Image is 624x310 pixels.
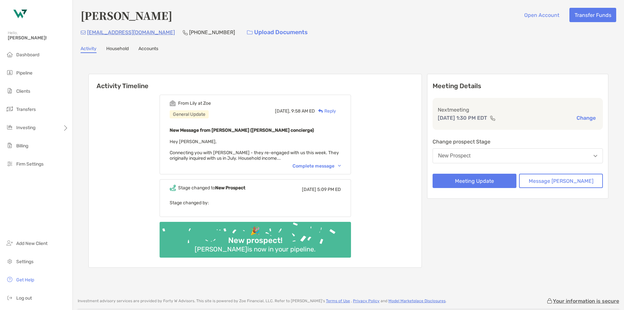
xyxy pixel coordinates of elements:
[138,46,158,53] a: Accounts
[248,226,263,236] div: 🎉
[16,107,36,112] span: Transfers
[170,110,209,118] div: General Update
[326,299,350,303] a: Terms of Use
[243,25,312,39] a: Upload Documents
[275,108,290,114] span: [DATE],
[433,138,603,146] p: Change prospect Stage
[353,299,380,303] a: Privacy Policy
[8,35,69,41] span: [PERSON_NAME]!
[433,148,603,163] button: New Prospect
[292,163,341,169] div: Complete message
[16,70,32,76] span: Pipeline
[16,143,28,149] span: Billing
[16,161,44,167] span: Firm Settings
[170,199,341,207] p: Stage changed by:
[6,105,14,113] img: transfers icon
[317,187,341,192] span: 5:09 PM ED
[553,298,619,304] p: Your information is secure
[6,294,14,302] img: logout icon
[490,115,496,121] img: communication type
[438,114,487,122] p: [DATE] 1:30 PM EDT
[170,139,339,161] span: Hey [PERSON_NAME], Connecting you with [PERSON_NAME] - they re-engaged with us this week. They or...
[215,185,245,191] b: New Prospect
[81,46,97,53] a: Activity
[81,31,86,34] img: Email Icon
[318,109,323,113] img: Reply icon
[338,165,341,167] img: Chevron icon
[6,123,14,131] img: investing icon
[433,82,603,90] p: Meeting Details
[16,52,39,58] span: Dashboard
[6,239,14,247] img: add_new_client icon
[569,8,616,22] button: Transfer Funds
[519,8,564,22] button: Open Account
[6,50,14,58] img: dashboard icon
[291,108,315,114] span: 9:58 AM ED
[183,30,188,35] img: Phone Icon
[189,28,235,36] p: [PHONE_NUMBER]
[78,299,447,303] p: Investment advisory services are provided by Forty W Advisors . This site is powered by Zoe Finan...
[178,101,211,106] div: From Lily at Zoe
[160,222,351,252] img: Confetti
[388,299,446,303] a: Model Marketplace Disclosures
[16,277,34,283] span: Get Help
[302,187,316,192] span: [DATE]
[6,160,14,168] img: firm-settings icon
[6,257,14,265] img: settings icon
[438,106,598,114] p: Next meeting
[89,74,422,90] h6: Activity Timeline
[16,241,47,246] span: Add New Client
[170,100,176,106] img: Event icon
[170,185,176,191] img: Event icon
[6,87,14,95] img: clients icon
[6,276,14,283] img: get-help icon
[226,236,285,245] div: New prospect!
[192,245,318,253] div: [PERSON_NAME] is now in your pipeline.
[81,8,172,23] h4: [PERSON_NAME]
[106,46,129,53] a: Household
[16,88,30,94] span: Clients
[8,3,31,26] img: Zoe Logo
[6,69,14,76] img: pipeline icon
[16,259,33,264] span: Settings
[16,125,35,130] span: Investing
[178,185,245,191] div: Stage changed to
[519,174,603,188] button: Message [PERSON_NAME]
[87,28,175,36] p: [EMAIL_ADDRESS][DOMAIN_NAME]
[247,30,253,35] img: button icon
[575,115,598,121] button: Change
[438,153,471,159] div: New Prospect
[433,174,516,188] button: Meeting Update
[170,128,314,133] b: New Message from [PERSON_NAME] ([PERSON_NAME] concierge)
[593,155,597,157] img: Open dropdown arrow
[16,295,32,301] span: Log out
[315,108,336,115] div: Reply
[6,142,14,149] img: billing icon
